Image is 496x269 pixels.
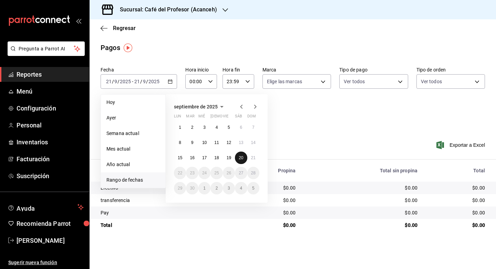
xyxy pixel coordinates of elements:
[186,121,198,134] button: 2 de septiembre de 2025
[17,104,84,113] span: Configuración
[134,79,140,84] input: --
[235,209,296,216] div: $0.00
[148,79,160,84] input: ----
[132,79,133,84] span: -
[174,121,186,134] button: 1 de septiembre de 2025
[247,136,259,149] button: 14 de septiembre de 2025
[101,25,136,31] button: Regresar
[186,114,194,121] abbr: martes
[114,79,117,84] input: --
[252,186,255,191] abbr: 5 de octubre de 2025
[210,167,223,179] button: 25 de septiembre de 2025
[252,125,255,130] abbr: 7 de septiembre de 2025
[214,171,219,175] abbr: 25 de septiembre de 2025
[101,42,120,53] div: Pagos
[203,125,206,130] abbr: 3 de septiembre de 2025
[251,155,256,160] abbr: 21 de septiembre de 2025
[251,171,256,175] abbr: 28 de septiembre de 2025
[190,171,194,175] abbr: 23 de septiembre de 2025
[17,70,84,79] span: Reportes
[216,186,218,191] abbr: 2 de octubre de 2025
[235,152,247,164] button: 20 de septiembre de 2025
[339,67,408,72] label: Tipo de pago
[202,155,207,160] abbr: 17 de septiembre de 2025
[17,137,84,147] span: Inventarios
[227,140,231,145] abbr: 12 de septiembre de 2025
[428,184,485,191] div: $0.00
[124,44,132,52] img: Tooltip marker
[198,136,210,149] button: 10 de septiembre de 2025
[344,78,365,85] span: Ver todos
[178,186,182,191] abbr: 29 de septiembre de 2025
[190,186,194,191] abbr: 30 de septiembre de 2025
[5,50,85,57] a: Pregunta a Parrot AI
[17,236,84,245] span: [PERSON_NAME]
[101,197,224,204] div: transferencia
[191,125,194,130] abbr: 2 de septiembre de 2025
[307,168,417,173] div: Total sin propina
[247,167,259,179] button: 28 de septiembre de 2025
[239,140,243,145] abbr: 13 de septiembre de 2025
[307,197,417,204] div: $0.00
[174,167,186,179] button: 22 de septiembre de 2025
[428,197,485,204] div: $0.00
[240,186,242,191] abbr: 4 de octubre de 2025
[106,99,160,106] span: Hoy
[17,121,84,130] span: Personal
[179,140,181,145] abbr: 8 de septiembre de 2025
[202,171,207,175] abbr: 24 de septiembre de 2025
[235,222,296,229] div: $0.00
[223,167,235,179] button: 26 de septiembre de 2025
[106,79,112,84] input: --
[202,140,207,145] abbr: 10 de septiembre de 2025
[262,67,331,72] label: Marca
[216,125,218,130] abbr: 4 de septiembre de 2025
[190,155,194,160] abbr: 16 de septiembre de 2025
[214,155,219,160] abbr: 18 de septiembre de 2025
[198,167,210,179] button: 24 de septiembre de 2025
[114,6,217,14] h3: Sucursal: Café del Profesor (Acanceh)
[198,152,210,164] button: 17 de septiembre de 2025
[17,203,75,211] span: Ayuda
[179,125,181,130] abbr: 1 de septiembre de 2025
[307,222,417,229] div: $0.00
[191,140,194,145] abbr: 9 de septiembre de 2025
[8,41,85,56] button: Pregunta a Parrot AI
[174,103,226,111] button: septiembre de 2025
[247,152,259,164] button: 21 de septiembre de 2025
[428,168,485,173] div: Total
[178,155,182,160] abbr: 15 de septiembre de 2025
[101,209,224,216] div: Pay
[174,182,186,194] button: 29 de septiembre de 2025
[17,87,84,96] span: Menú
[421,78,442,85] span: Ver todos
[106,161,160,168] span: Año actual
[235,114,242,121] abbr: sábado
[307,209,417,216] div: $0.00
[227,171,231,175] abbr: 26 de septiembre de 2025
[198,182,210,194] button: 1 de octubre de 2025
[227,155,231,160] abbr: 19 de septiembre de 2025
[186,152,198,164] button: 16 de septiembre de 2025
[198,121,210,134] button: 3 de septiembre de 2025
[223,182,235,194] button: 3 de octubre de 2025
[307,184,417,191] div: $0.00
[101,222,224,229] div: Total
[19,45,74,52] span: Pregunta a Parrot AI
[198,114,205,121] abbr: miércoles
[185,67,217,72] label: Hora inicio
[17,154,84,164] span: Facturación
[428,209,485,216] div: $0.00
[186,136,198,149] button: 9 de septiembre de 2025
[106,176,160,184] span: Rango de fechas
[113,25,136,31] span: Regresar
[17,219,84,228] span: Recomienda Parrot
[186,182,198,194] button: 30 de septiembre de 2025
[247,114,256,121] abbr: domingo
[101,67,177,72] label: Fecha
[223,152,235,164] button: 19 de septiembre de 2025
[223,121,235,134] button: 5 de septiembre de 2025
[438,141,485,149] button: Exportar a Excel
